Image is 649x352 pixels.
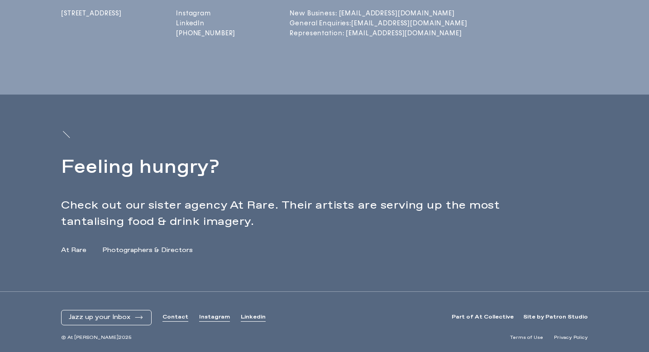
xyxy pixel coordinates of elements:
[69,314,130,321] span: Jazz up your Inbox
[176,19,235,27] a: LinkedIn
[199,314,230,321] a: Instagram
[176,29,235,37] a: [PHONE_NUMBER]
[554,334,588,341] a: Privacy Policy
[510,334,543,341] a: Terms of Use
[61,197,509,230] p: Check out our sister agency At Rare. Their artists are serving up the most tantalising food & dri...
[162,314,188,321] a: Contact
[523,314,588,321] a: Site by Patron Studio
[61,154,509,181] h2: Feeling hungry?
[290,10,361,17] a: New Business: [EMAIL_ADDRESS][DOMAIN_NAME]
[241,314,266,321] a: Linkedin
[290,29,361,37] a: Representation: [EMAIL_ADDRESS][DOMAIN_NAME]
[69,314,144,321] button: Jazz up your Inbox
[176,10,235,17] a: Instagram
[61,10,122,39] a: [STREET_ADDRESS]
[61,334,132,341] span: © At [PERSON_NAME] 2025
[290,19,361,27] a: General Enquiries:[EMAIL_ADDRESS][DOMAIN_NAME]
[61,246,86,255] a: At Rare
[61,10,122,17] span: [STREET_ADDRESS]
[102,246,193,255] a: Photographers & Directors
[452,314,514,321] a: Part of At Collective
